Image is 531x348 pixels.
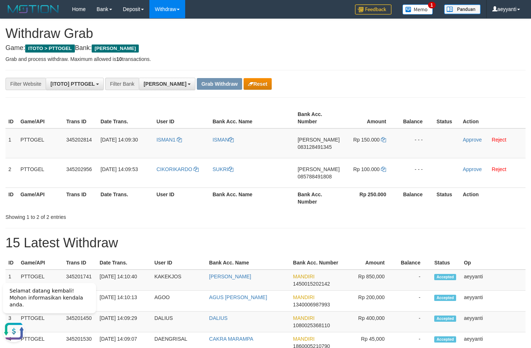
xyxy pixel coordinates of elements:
[152,291,206,312] td: AGOO
[97,270,152,291] td: [DATE] 14:10:40
[66,137,92,143] span: 345202814
[18,256,63,270] th: Game/API
[298,174,332,179] span: Copy 085788491808 to clipboard
[342,291,396,312] td: Rp 200,000
[434,336,456,343] span: Accepted
[5,256,18,270] th: ID
[5,108,18,128] th: ID
[397,158,433,187] td: - - -
[9,11,83,31] span: Selamat datang kembali! Mohon informasikan kendala anda.
[397,108,433,128] th: Balance
[434,316,456,322] span: Accepted
[63,270,97,291] td: 345201741
[353,137,379,143] span: Rp 150.000
[152,312,206,332] td: DALIUS
[152,270,206,291] td: KAKEKJOS
[290,256,342,270] th: Bank Acc. Number
[295,108,343,128] th: Bank Acc. Number
[431,256,461,270] th: Status
[244,78,272,90] button: Reset
[293,294,314,300] span: MANDIRI
[206,256,290,270] th: Bank Acc. Name
[5,45,526,52] h4: Game: Bank:
[5,78,46,90] div: Filter Website
[210,108,295,128] th: Bank Acc. Name
[213,166,233,172] a: SUKRI
[434,295,456,301] span: Accepted
[3,44,25,66] button: Open LiveChat chat widget
[116,56,122,62] strong: 10
[5,158,18,187] td: 2
[5,128,18,158] td: 1
[66,166,92,172] span: 345202956
[98,187,153,208] th: Date Trans.
[139,78,195,90] button: [PERSON_NAME]
[433,108,460,128] th: Status
[402,4,433,15] img: Button%20Memo.svg
[428,2,436,8] span: 1
[210,187,295,208] th: Bank Acc. Name
[461,312,526,332] td: aeyyanti
[293,281,330,287] span: Copy 1450015202142 to clipboard
[156,166,199,172] a: CIKORIKARDO
[105,78,139,90] div: Filter Bank
[460,108,526,128] th: Action
[100,137,138,143] span: [DATE] 14:09:30
[295,187,343,208] th: Bank Acc. Number
[396,312,431,332] td: -
[209,315,228,321] a: DALIUS
[5,270,18,291] td: 1
[463,166,482,172] a: Approve
[18,128,64,158] td: PTTOGEL
[98,108,153,128] th: Date Trans.
[97,256,152,270] th: Date Trans.
[18,270,63,291] td: PTTOGEL
[293,336,314,342] span: MANDIRI
[381,166,386,172] a: Copy 100000 to clipboard
[293,302,330,308] span: Copy 1340006987993 to clipboard
[293,315,314,321] span: MANDIRI
[197,78,242,90] button: Grab Withdraw
[63,256,97,270] th: Trans ID
[461,291,526,312] td: aeyyanti
[5,210,216,221] div: Showing 1 to 2 of 2 entries
[461,256,526,270] th: Op
[156,137,182,143] a: ISMAN1
[50,81,95,87] span: [ITOTO] PTTOGEL
[5,55,526,63] p: Grab and process withdraw. Maximum allowed is transactions.
[97,291,152,312] td: [DATE] 14:10:13
[397,128,433,158] td: - - -
[5,187,18,208] th: ID
[381,137,386,143] a: Copy 150000 to clipboard
[25,45,75,53] span: ITOTO > PTTOGEL
[355,4,391,15] img: Feedback.jpg
[433,187,460,208] th: Status
[293,322,330,328] span: Copy 1080025368110 to clipboard
[46,78,104,90] button: [ITOTO] PTTOGEL
[5,4,61,15] img: MOTION_logo.png
[18,187,64,208] th: Game/API
[209,336,253,342] a: CAKRA MARAMPA
[92,45,139,53] span: [PERSON_NAME]
[63,108,98,128] th: Trans ID
[396,291,431,312] td: -
[298,137,340,143] span: [PERSON_NAME]
[461,270,526,291] td: aeyyanti
[153,108,210,128] th: User ID
[209,294,267,300] a: AGUS [PERSON_NAME]
[156,166,192,172] span: CIKORIKARDO
[144,81,186,87] span: [PERSON_NAME]
[63,187,98,208] th: Trans ID
[397,187,433,208] th: Balance
[153,187,210,208] th: User ID
[492,137,507,143] a: Reject
[18,108,64,128] th: Game/API
[342,312,396,332] td: Rp 400,000
[460,187,526,208] th: Action
[396,270,431,291] td: -
[5,26,526,41] h1: Withdraw Grab
[342,256,396,270] th: Amount
[444,4,481,14] img: panduan.png
[353,166,379,172] span: Rp 100.000
[5,236,526,250] h1: 15 Latest Withdraw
